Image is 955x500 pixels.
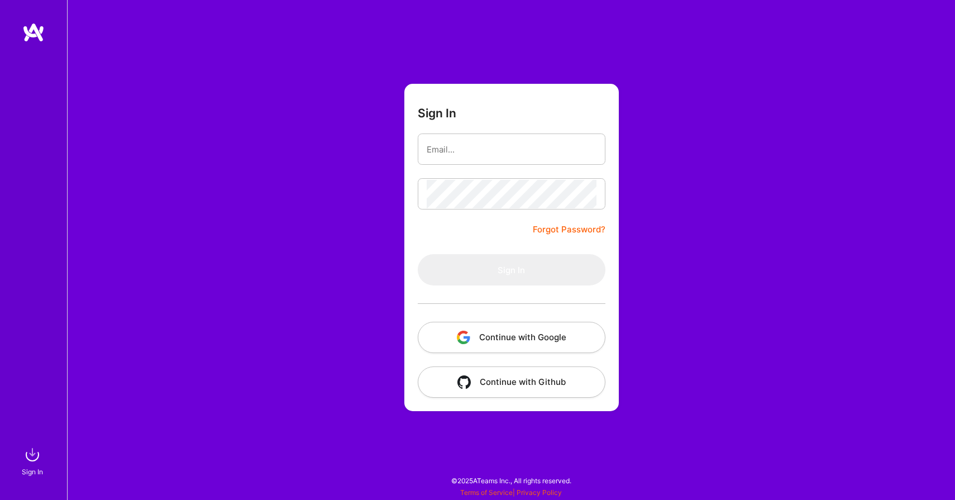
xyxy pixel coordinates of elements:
[460,488,562,497] span: |
[418,106,456,120] h3: Sign In
[457,375,471,389] img: icon
[460,488,513,497] a: Terms of Service
[457,331,470,344] img: icon
[22,466,43,478] div: Sign In
[67,466,955,494] div: © 2025 ATeams Inc., All rights reserved.
[21,444,44,466] img: sign in
[418,366,605,398] button: Continue with Github
[533,223,605,236] a: Forgot Password?
[23,444,44,478] a: sign inSign In
[427,135,596,164] input: Email...
[517,488,562,497] a: Privacy Policy
[418,254,605,285] button: Sign In
[22,22,45,42] img: logo
[418,322,605,353] button: Continue with Google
